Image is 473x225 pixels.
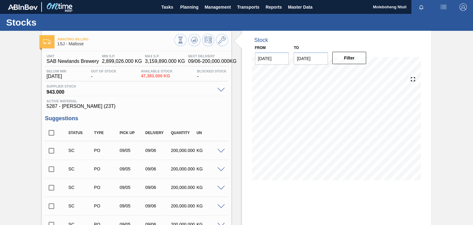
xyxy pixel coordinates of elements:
[174,34,187,46] button: Stocks Overview
[67,185,95,190] div: Suggestion Created
[195,203,223,208] div: KG
[118,148,146,153] div: 09/05/2025
[332,52,366,64] button: Filter
[160,3,174,11] span: Tasks
[169,148,197,153] div: 200,000.000
[188,34,200,46] button: Update Chart
[46,84,214,88] span: Supplier Stock
[180,3,198,11] span: Planning
[43,39,51,44] img: Ícone
[46,99,226,103] span: Active Material
[102,54,142,58] span: MIN S.P.
[288,3,312,11] span: Master Data
[102,59,142,64] span: 2,899,026.000 KG
[118,203,146,208] div: 09/05/2025
[92,131,120,135] div: Type
[141,69,172,73] span: Available Stock
[118,131,146,135] div: Pick up
[459,3,467,11] img: Logout
[440,3,447,11] img: userActions
[118,166,146,171] div: 09/05/2025
[6,19,115,26] h1: Stocks
[92,166,120,171] div: Purchase order
[188,54,236,58] span: Next Delivery
[91,69,116,73] span: Out Of Stock
[411,3,431,11] button: Notifications
[169,203,197,208] div: 200,000.000
[169,131,197,135] div: Quantity
[204,3,231,11] span: Management
[195,148,223,153] div: KG
[197,69,227,73] span: Blocked Stock
[254,37,268,43] div: Stock
[46,59,99,64] span: SAB Newlands Brewery
[46,54,99,58] span: Unit
[255,52,289,65] input: mm/dd/yyyy
[196,69,228,79] div: -
[255,46,266,50] label: From
[144,166,172,171] div: 09/06/2025
[67,203,95,208] div: Suggestion Created
[202,34,214,46] button: Schedule Inventory
[57,42,174,46] span: 1SJ - Maltose
[46,88,214,94] span: 943.000
[92,148,120,153] div: Purchase order
[265,3,282,11] span: Reports
[8,4,38,10] img: TNhmsLtSVTkK8tSr43FrP2fwEKptu5GPRR3wAAAABJRU5ErkJggg==
[46,69,66,73] span: Below Min
[145,59,185,64] span: 3,159,890.000 KG
[195,131,223,135] div: UN
[237,3,259,11] span: Transports
[141,74,172,78] span: 47,383.000 KG
[67,148,95,153] div: Suggestion Created
[195,166,223,171] div: KG
[118,185,146,190] div: 09/05/2025
[144,148,172,153] div: 09/06/2025
[216,34,228,46] button: Go to Master Data / General
[67,166,95,171] div: Suggestion Created
[144,203,172,208] div: 09/06/2025
[67,131,95,135] div: Status
[57,37,174,41] span: Awaiting Billing
[294,52,328,65] input: mm/dd/yyyy
[144,185,172,190] div: 09/06/2025
[46,74,66,79] span: [DATE]
[92,185,120,190] div: Purchase order
[195,185,223,190] div: KG
[46,104,226,109] span: 5287 - [PERSON_NAME] (23T)
[188,59,236,64] span: 09/06 - 200,000.000 KG
[92,203,120,208] div: Purchase order
[144,131,172,135] div: Delivery
[89,69,118,79] div: -
[169,185,197,190] div: 200,000.000
[169,166,197,171] div: 200,000.000
[294,46,299,50] label: to
[45,115,228,122] h3: Suggestions
[145,54,185,58] span: MAX S.P.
